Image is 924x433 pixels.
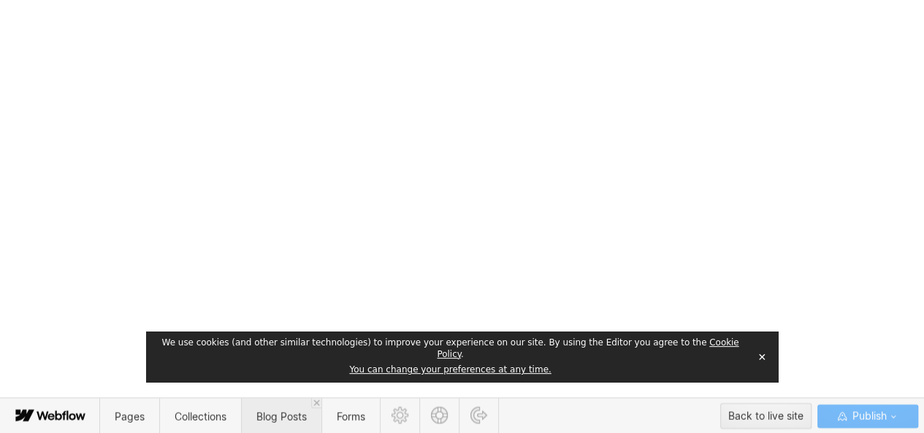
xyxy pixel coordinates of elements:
button: Close [752,346,772,368]
span: Publish [849,405,886,427]
span: Blog Posts [256,410,307,422]
span: Forms [337,410,365,422]
button: Back to live site [720,403,812,429]
span: Collections [175,410,226,422]
button: You can change your preferences at any time. [349,364,551,376]
span: Pages [115,410,145,422]
a: Cookie Policy [437,337,738,359]
div: Back to live site [728,405,803,427]
span: We use cookies (and other similar technologies) to improve your experience on our site. By using ... [162,337,739,359]
a: Close 'Blog Posts' tab [311,398,321,408]
button: Publish [817,405,918,428]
